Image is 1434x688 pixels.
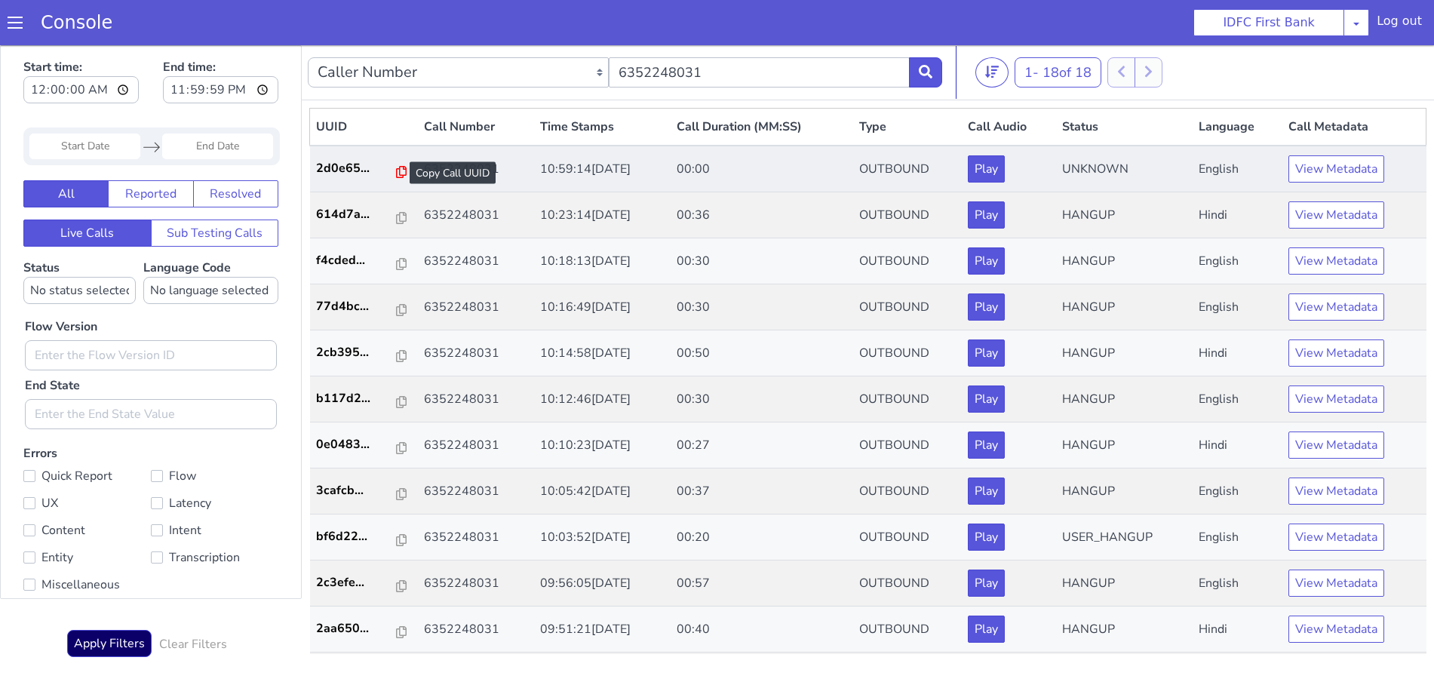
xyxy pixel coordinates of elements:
td: HANGUP [1056,377,1193,423]
td: OUTBOUND [853,147,963,193]
button: View Metadata [1288,110,1384,137]
th: Language [1193,63,1283,101]
input: Enter the Caller Number [609,12,910,42]
td: 6352248031 [418,469,534,515]
td: English [1193,515,1283,561]
p: 2cb395... [316,298,397,316]
a: 2aa650... [316,574,412,592]
td: OUTBOUND [853,607,963,653]
a: f4cded... [316,206,412,224]
td: 6352248031 [418,285,534,331]
button: Resolved [193,135,278,162]
button: Play [968,478,1005,505]
td: OUTBOUND [853,239,963,285]
td: 6352248031 [418,607,534,653]
a: Console [23,12,131,33]
td: HANGUP [1056,515,1193,561]
label: Errors [23,400,278,553]
td: 00:36 [671,147,853,193]
th: Type [853,63,963,101]
select: Status [23,232,136,259]
p: 2c3efe... [316,528,397,546]
td: 6352248031 [418,515,534,561]
td: HANGUP [1056,607,1193,653]
td: 10:59:14[DATE] [534,100,671,147]
td: HANGUP [1056,285,1193,331]
td: 00:50 [671,285,853,331]
p: 614d7a... [316,160,397,178]
td: 00:30 [671,193,853,239]
p: 2aa650... [316,574,397,592]
button: Apply Filters [67,585,152,612]
button: View Metadata [1288,570,1384,597]
th: Call Number [418,63,534,101]
label: Latency [151,447,278,468]
label: Flow Version [25,272,97,290]
button: Play [968,570,1005,597]
th: Call Duration (MM:SS) [671,63,853,101]
td: 6352248031 [418,100,534,147]
td: English [1193,239,1283,285]
td: English [1193,423,1283,469]
td: 6352248031 [418,377,534,423]
td: 6352248031 [418,239,534,285]
label: Flow [151,420,278,441]
td: OUTBOUND [853,377,963,423]
td: HANGUP [1056,239,1193,285]
button: View Metadata [1288,156,1384,183]
td: HANGUP [1056,147,1193,193]
td: Hindi [1193,377,1283,423]
th: Call Audio [962,63,1056,101]
td: 6352248031 [418,561,534,607]
button: Play [968,340,1005,367]
p: 77d4bc... [316,252,397,270]
th: UUID [310,63,418,101]
td: 00:40 [671,561,853,607]
button: View Metadata [1288,386,1384,413]
td: 00:20 [671,469,853,515]
label: Miscellaneous [23,529,151,550]
td: OUTBOUND [853,423,963,469]
button: Play [968,432,1005,459]
td: 00:30 [671,331,853,377]
td: Hindi [1193,147,1283,193]
label: End time: [163,8,278,63]
td: OUTBOUND [853,515,963,561]
td: 00:41 [671,607,853,653]
input: Enter the Flow Version ID [25,295,277,325]
button: Play [968,110,1005,137]
h6: Clear Filters [159,592,227,607]
label: Start time: [23,8,139,63]
td: 00:27 [671,377,853,423]
a: 2c3efe... [316,528,412,546]
input: End Date [162,88,273,114]
button: Play [968,294,1005,321]
button: View Metadata [1288,432,1384,459]
td: 10:03:52[DATE] [534,469,671,515]
td: UNKNOWN [1056,100,1193,147]
a: 0e0483... [316,390,412,408]
td: English [1193,469,1283,515]
td: 6352248031 [418,147,534,193]
th: Call Metadata [1282,63,1426,101]
a: b117d2... [316,344,412,362]
button: Play [968,202,1005,229]
td: 10:14:58[DATE] [534,285,671,331]
button: View Metadata [1288,202,1384,229]
input: Start Date [29,88,140,114]
td: 00:37 [671,423,853,469]
p: 3cafcb... [316,436,397,454]
p: 2d0e65... [316,114,397,132]
td: 00:57 [671,515,853,561]
td: Hindi [1193,285,1283,331]
button: View Metadata [1288,478,1384,505]
label: Status [23,214,136,259]
td: 10:18:13[DATE] [534,193,671,239]
button: Play [968,248,1005,275]
button: 1- 18of 18 [1015,12,1101,42]
td: USER_HANGUP [1056,469,1193,515]
button: Sub Testing Calls [151,174,279,201]
input: Enter the End State Value [25,354,277,384]
button: IDFC First Bank [1193,9,1344,36]
td: 6352248031 [418,423,534,469]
